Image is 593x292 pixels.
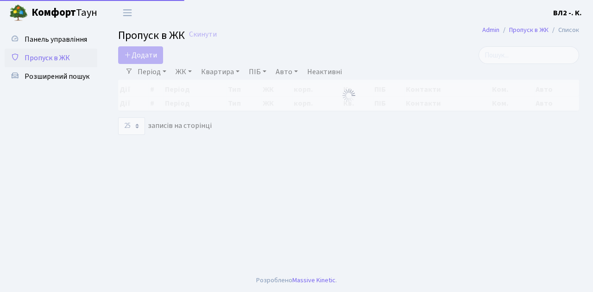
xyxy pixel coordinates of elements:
[509,25,549,35] a: Пропуск в ЖК
[25,34,87,44] span: Панель управління
[124,50,157,60] span: Додати
[245,64,270,80] a: ПІБ
[118,46,163,64] a: Додати
[32,5,97,21] span: Таун
[256,275,337,286] div: Розроблено .
[292,275,335,285] a: Massive Kinetic
[134,64,170,80] a: Період
[116,5,139,20] button: Переключити навігацію
[5,49,97,67] a: Пропуск в ЖК
[5,67,97,86] a: Розширений пошук
[32,5,76,20] b: Комфорт
[341,88,356,103] img: Обробка...
[118,27,185,44] span: Пропуск в ЖК
[25,53,70,63] span: Пропуск в ЖК
[172,64,196,80] a: ЖК
[468,20,593,40] nav: breadcrumb
[197,64,243,80] a: Квартира
[272,64,302,80] a: Авто
[118,117,145,135] select: записів на сторінці
[553,7,582,19] a: ВЛ2 -. К.
[549,25,579,35] li: Список
[9,4,28,22] img: logo.png
[25,71,89,82] span: Розширений пошук
[5,30,97,49] a: Панель управління
[482,25,499,35] a: Admin
[189,30,217,39] a: Скинути
[553,8,582,18] b: ВЛ2 -. К.
[479,46,579,64] input: Пошук...
[118,117,212,135] label: записів на сторінці
[303,64,346,80] a: Неактивні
